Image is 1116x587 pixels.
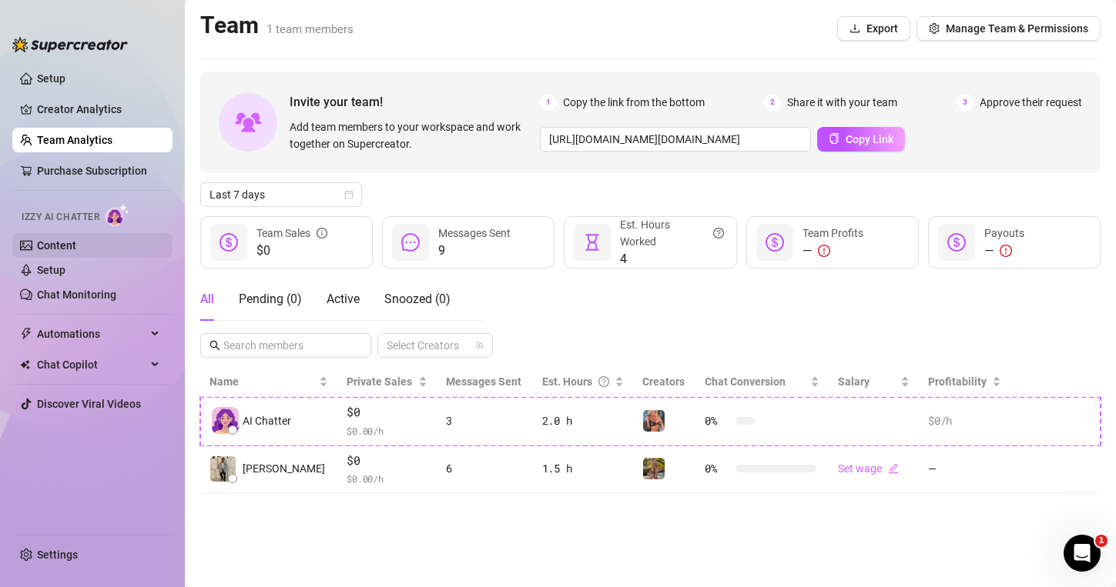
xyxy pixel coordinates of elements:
[256,242,327,260] span: $0
[220,233,238,252] span: dollar-circle
[817,127,905,152] button: Copy Link
[643,410,665,432] img: Ashley
[347,471,427,486] span: $ 0.00 /h
[1095,535,1108,547] span: 1
[705,460,729,477] span: 0 %
[888,463,899,474] span: edit
[984,242,1024,260] div: —
[1064,535,1101,572] iframe: Intercom live chat
[446,460,524,477] div: 6
[633,367,695,397] th: Creators
[766,233,784,252] span: dollar-circle
[446,412,524,429] div: 3
[37,264,65,276] a: Setup
[37,322,146,346] span: Automations
[37,165,147,177] a: Purchase Subscription
[20,328,32,340] span: thunderbolt
[223,337,350,354] input: Search members
[984,227,1024,239] span: Payouts
[540,94,557,111] span: 1
[866,22,898,35] span: Export
[598,373,609,390] span: question-circle
[803,227,863,239] span: Team Profits
[829,133,840,144] span: copy
[266,22,354,36] span: 1 team members
[243,412,291,429] span: AI Chatter
[290,118,534,152] span: Add team members to your workspace and work together on Supercreator.
[850,23,860,34] span: download
[200,11,354,40] h2: Team
[401,233,420,252] span: message
[928,412,1001,429] div: $0 /h
[239,290,302,309] div: Pending ( 0 )
[929,23,940,34] span: setting
[563,94,705,111] span: Copy the link from the bottom
[209,340,220,351] span: search
[787,94,897,111] span: Share it with your team
[446,375,521,388] span: Messages Sent
[620,250,723,268] span: 4
[290,92,540,112] span: Invite your team!
[344,190,354,199] span: calendar
[475,341,484,350] span: team
[37,288,116,301] a: Chat Monitoring
[347,403,427,422] span: $0
[764,94,781,111] span: 2
[212,407,239,434] img: izzy-ai-chatter-avatar-DDCN_rTZ.svg
[347,423,427,439] span: $ 0.00 /h
[542,460,624,477] div: 1.5 h
[317,225,327,242] span: info-circle
[37,352,146,377] span: Chat Copilot
[243,460,325,477] span: [PERSON_NAME]
[846,133,893,145] span: Copy Link
[12,37,128,52] img: logo-BBDzfeDw.svg
[37,97,160,122] a: Creator Analytics
[838,462,899,475] a: Set wageedit
[37,134,112,146] a: Team Analytics
[106,204,129,226] img: AI Chatter
[919,445,1010,494] td: —
[928,375,987,388] span: Profitability
[20,359,30,370] img: Chat Copilot
[209,183,353,206] span: Last 7 days
[200,367,337,397] th: Name
[643,458,665,479] img: CUSTOMS
[37,239,76,252] a: Content
[620,216,723,250] div: Est. Hours Worked
[818,245,830,257] span: exclamation-circle
[347,375,412,388] span: Private Sales
[37,398,141,410] a: Discover Viral Videos
[705,375,786,388] span: Chat Conversion
[327,292,360,306] span: Active
[803,242,863,260] div: —
[200,290,214,309] div: All
[838,375,870,388] span: Salary
[583,233,602,252] span: hourglass
[22,210,99,225] span: Izzy AI Chatter
[438,227,511,239] span: Messages Sent
[542,373,612,390] div: Est. Hours
[209,373,316,390] span: Name
[1000,245,1012,257] span: exclamation-circle
[917,16,1101,41] button: Manage Team & Permissions
[946,22,1088,35] span: Manage Team & Permissions
[957,94,974,111] span: 3
[37,549,78,561] a: Settings
[384,292,451,306] span: Snoozed ( 0 )
[705,412,729,429] span: 0 %
[542,412,624,429] div: 2.0 h
[438,242,511,260] span: 9
[37,72,65,85] a: Setup
[210,456,236,482] img: Alex Cucu
[256,225,327,242] div: Team Sales
[713,216,724,250] span: question-circle
[980,94,1082,111] span: Approve their request
[947,233,966,252] span: dollar-circle
[347,452,427,470] span: $0
[837,16,910,41] button: Export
